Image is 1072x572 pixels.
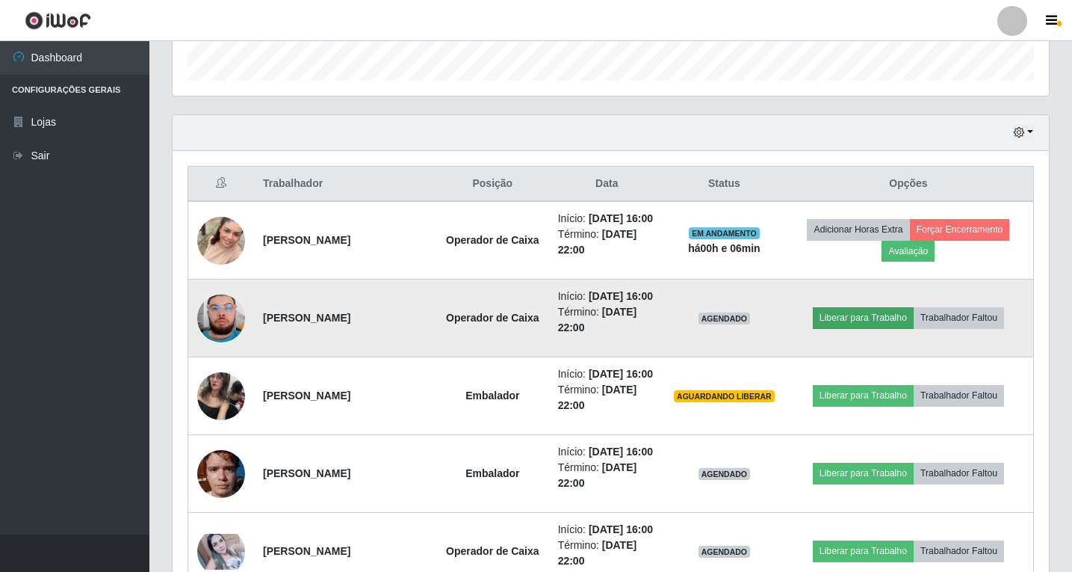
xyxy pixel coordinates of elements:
[263,312,350,324] strong: [PERSON_NAME]
[914,463,1004,484] button: Trabalhador Faltou
[589,446,653,458] time: [DATE] 16:00
[197,198,245,283] img: 1753525532646.jpeg
[558,304,656,336] li: Término:
[197,534,245,570] img: 1668045195868.jpeg
[558,522,656,538] li: Início:
[698,468,751,480] span: AGENDADO
[813,463,914,484] button: Liberar para Trabalho
[558,227,656,258] li: Término:
[436,167,549,202] th: Posição
[549,167,665,202] th: Data
[784,167,1034,202] th: Opções
[197,364,245,428] img: 1628262185809.jpeg
[589,212,653,224] time: [DATE] 16:00
[558,382,656,413] li: Término:
[446,234,539,246] strong: Operador de Caixa
[263,390,350,402] strong: [PERSON_NAME]
[674,390,775,402] span: AGUARDANDO LIBERAR
[807,219,909,240] button: Adicionar Horas Extra
[197,442,245,505] img: 1754441632912.jpeg
[263,545,350,557] strong: [PERSON_NAME]
[914,307,1004,328] button: Trabalhador Faltou
[254,167,436,202] th: Trabalhador
[263,467,350,479] strong: [PERSON_NAME]
[589,523,653,535] time: [DATE] 16:00
[689,227,760,239] span: EM ANDAMENTO
[446,545,539,557] strong: Operador de Caixa
[465,467,519,479] strong: Embalador
[263,234,350,246] strong: [PERSON_NAME]
[698,546,751,558] span: AGENDADO
[914,541,1004,562] button: Trabalhador Faltou
[813,385,914,406] button: Liberar para Trabalho
[558,538,656,569] li: Término:
[882,241,935,262] button: Avaliação
[813,541,914,562] button: Liberar para Trabalho
[465,390,519,402] strong: Embalador
[558,211,656,227] li: Início:
[446,312,539,324] strong: Operador de Caixa
[665,167,784,202] th: Status
[25,11,91,30] img: CoreUI Logo
[558,366,656,382] li: Início:
[589,368,653,380] time: [DATE] 16:00
[197,276,245,361] img: 1755477381693.jpeg
[688,242,760,254] strong: há 00 h e 06 min
[914,385,1004,406] button: Trabalhador Faltou
[813,307,914,328] button: Liberar para Trabalho
[558,460,656,491] li: Término:
[698,313,751,325] span: AGENDADO
[589,290,653,302] time: [DATE] 16:00
[558,289,656,304] li: Início:
[558,444,656,460] li: Início:
[910,219,1010,240] button: Forçar Encerramento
